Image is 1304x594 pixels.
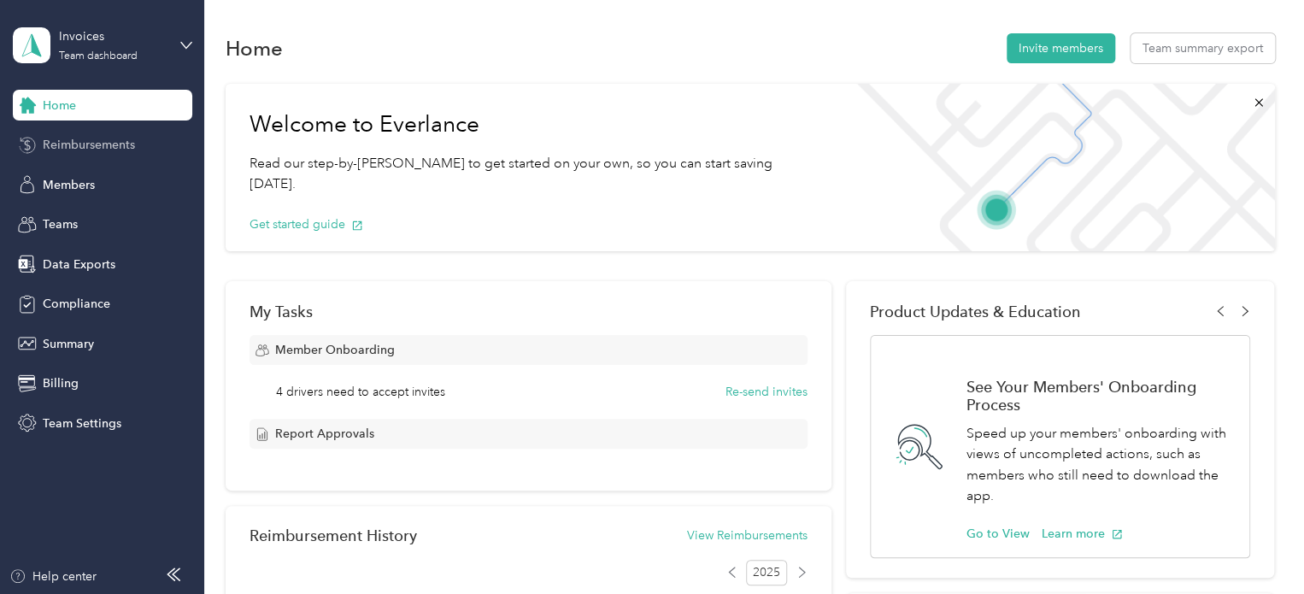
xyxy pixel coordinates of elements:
[226,39,283,57] h1: Home
[1208,498,1304,594] iframe: Everlance-gr Chat Button Frame
[43,256,115,273] span: Data Exports
[43,415,121,432] span: Team Settings
[43,295,110,313] span: Compliance
[687,526,808,544] button: View Reimbursements
[1131,33,1275,63] button: Team summary export
[250,303,808,321] div: My Tasks
[276,383,445,401] span: 4 drivers need to accept invites
[1042,525,1123,543] button: Learn more
[9,568,97,585] button: Help center
[43,136,135,154] span: Reimbursements
[250,526,417,544] h2: Reimbursement History
[870,303,1081,321] span: Product Updates & Education
[1007,33,1115,63] button: Invite members
[43,215,78,233] span: Teams
[966,378,1231,414] h1: See Your Members' Onboarding Process
[43,335,94,353] span: Summary
[250,153,817,195] p: Read our step-by-[PERSON_NAME] to get started on your own, so you can start saving [DATE].
[59,51,138,62] div: Team dashboard
[966,525,1030,543] button: Go to View
[275,425,374,443] span: Report Approvals
[840,84,1274,251] img: Welcome to everlance
[43,176,95,194] span: Members
[250,111,817,138] h1: Welcome to Everlance
[966,423,1231,507] p: Speed up your members' onboarding with views of uncompleted actions, such as members who still ne...
[43,97,76,115] span: Home
[250,215,363,233] button: Get started guide
[725,383,808,401] button: Re-send invites
[59,27,166,45] div: Invoices
[746,560,787,585] span: 2025
[275,341,395,359] span: Member Onboarding
[43,374,79,392] span: Billing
